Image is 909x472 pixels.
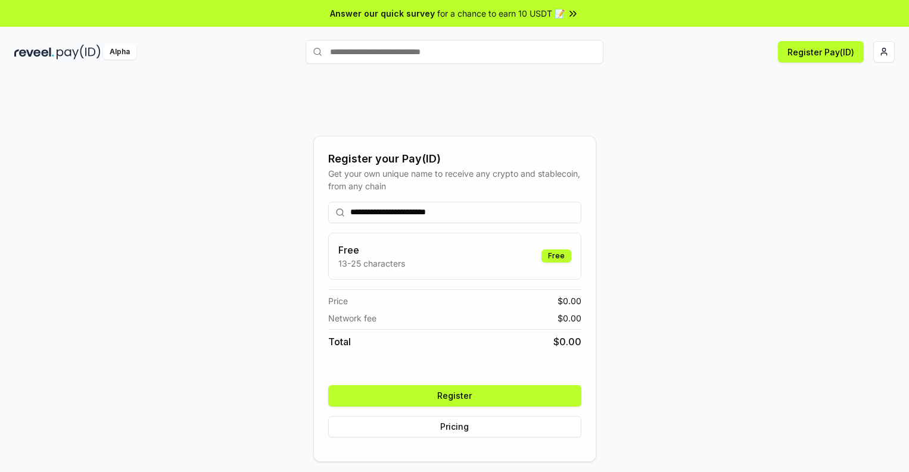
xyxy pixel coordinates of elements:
[328,416,581,437] button: Pricing
[338,257,405,270] p: 13-25 characters
[103,45,136,60] div: Alpha
[57,45,101,60] img: pay_id
[328,385,581,407] button: Register
[558,312,581,324] span: $ 0.00
[328,295,348,307] span: Price
[778,41,864,62] button: Register Pay(ID)
[338,243,405,257] h3: Free
[328,151,581,167] div: Register your Pay(ID)
[330,7,435,20] span: Answer our quick survey
[328,335,351,349] span: Total
[437,7,565,20] span: for a chance to earn 10 USDT 📝
[328,312,376,324] span: Network fee
[553,335,581,349] span: $ 0.00
[541,249,571,262] div: Free
[14,45,54,60] img: reveel_dark
[558,295,581,307] span: $ 0.00
[328,167,581,192] div: Get your own unique name to receive any crypto and stablecoin, from any chain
